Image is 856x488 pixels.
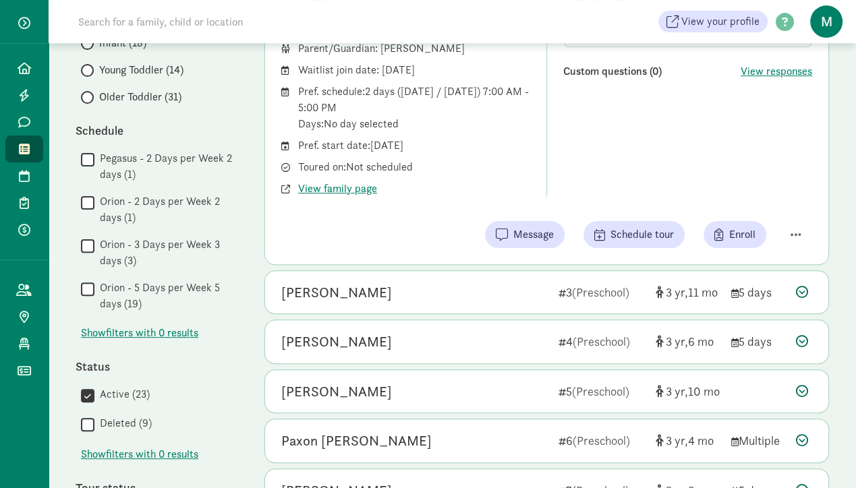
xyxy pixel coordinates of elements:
[559,382,645,400] div: 5
[298,159,530,175] div: Toured on: Not scheduled
[610,226,674,243] span: Schedule tour
[94,150,237,183] label: Pegasus - 2 Days per Week 2 days (1)
[656,382,720,400] div: [object Object]
[281,430,432,452] div: Paxon Culver
[688,384,720,399] span: 10
[810,5,843,38] span: M
[81,325,198,341] span: Show filters with 0 results
[731,332,785,350] div: 5 days
[688,284,718,300] span: 11
[681,13,760,30] span: View your profile
[572,384,629,399] span: (Preschool)
[789,423,856,488] iframe: Chat Widget
[81,446,198,462] button: Showfilters with 0 results
[731,431,785,450] div: Multiple
[731,283,785,301] div: 5 days
[70,8,449,35] input: Search for a family, child or location
[76,121,237,140] div: Schedule
[563,63,741,80] div: Custom questions (0)
[99,89,181,105] span: Older Toddler (31)
[729,226,755,243] span: Enroll
[81,446,198,462] span: Show filters with 0 results
[281,381,392,402] div: Jack Miller
[298,40,530,57] div: Parent/Guardian: [PERSON_NAME]
[485,221,565,248] button: Message
[298,84,530,132] div: Pref. schedule: 2 days ([DATE] / [DATE]) 7:00 AM - 5:00 PM Days: No day selected
[513,226,554,243] span: Message
[583,221,685,248] button: Schedule tour
[656,431,720,450] div: [object Object]
[559,332,645,350] div: 4
[688,433,714,448] span: 4
[656,332,720,350] div: [object Object]
[298,62,530,78] div: Waitlist join date: [DATE]
[298,181,377,197] button: View family page
[741,63,812,80] button: View responses
[666,384,688,399] span: 3
[298,138,530,154] div: Pref. start date: [DATE]
[666,284,688,300] span: 3
[99,62,183,78] span: Young Toddler (14)
[94,415,152,431] label: Deleted (9)
[572,284,629,300] span: (Preschool)
[666,433,688,448] span: 3
[573,334,630,349] span: (Preschool)
[99,35,146,51] span: Infant (18)
[94,193,237,226] label: Orion - 2 Days per Week 2 days (1)
[656,283,720,301] div: [object Object]
[94,237,237,269] label: Orion - 3 Days per Week 3 days (3)
[81,325,198,341] button: Showfilters with 0 results
[281,282,392,303] div: Conor Burkhart-Burns
[94,386,150,402] label: Active (23)
[573,433,630,448] span: (Preschool)
[94,280,237,312] label: Orion - 5 Days per Week 5 days (19)
[688,334,714,349] span: 6
[666,334,688,349] span: 3
[559,283,645,301] div: 3
[704,221,766,248] button: Enroll
[658,11,768,32] a: View your profile
[76,357,237,375] div: Status
[559,431,645,450] div: 6
[281,331,392,353] div: Jace Griffin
